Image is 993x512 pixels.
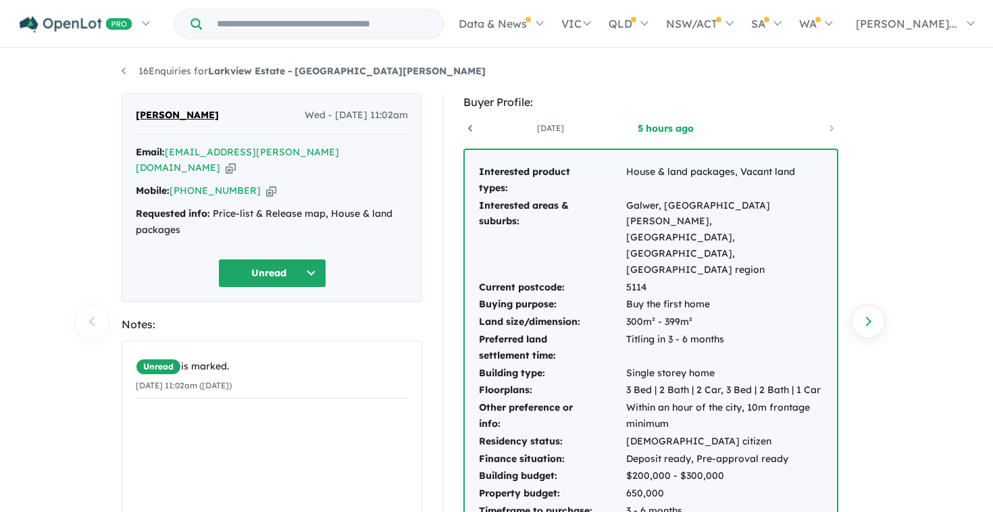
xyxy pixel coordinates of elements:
input: Try estate name, suburb, builder or developer [205,9,440,39]
td: Current postcode: [478,279,626,297]
td: Buy the first home [626,296,823,313]
td: 650,000 [626,485,823,503]
td: $200,000 - $300,000 [626,467,823,485]
strong: Email: [136,146,165,158]
td: House & land packages, Vacant land [626,163,823,197]
td: 3 Bed | 2 Bath | 2 Car, 3 Bed | 2 Bath | 1 Car [626,382,823,399]
td: Single storey home [626,365,823,382]
td: Galwer, [GEOGRAPHIC_DATA][PERSON_NAME], [GEOGRAPHIC_DATA], [GEOGRAPHIC_DATA], [GEOGRAPHIC_DATA] r... [626,197,823,279]
td: Within an hour of the city, 10m frontage minimum [626,399,823,433]
nav: breadcrumb [122,63,871,80]
td: Building type: [478,365,626,382]
span: Unread [136,359,181,375]
strong: Larkview Estate - [GEOGRAPHIC_DATA][PERSON_NAME] [208,65,486,77]
td: Finance situation: [478,451,626,468]
td: [DEMOGRAPHIC_DATA] citizen [626,433,823,451]
td: Preferred land settlement time: [478,331,626,365]
td: 5114 [626,279,823,297]
button: Copy [226,161,236,175]
td: Residency status: [478,433,626,451]
button: Copy [266,184,276,198]
div: Notes: [122,315,422,334]
td: Building budget: [478,467,626,485]
td: Interested areas & suburbs: [478,197,626,279]
a: [PHONE_NUMBER] [170,184,261,197]
td: Titling in 3 - 6 months [626,331,823,365]
span: Wed - [DATE] 11:02am [305,107,408,124]
span: [PERSON_NAME] [136,107,219,124]
td: Land size/dimension: [478,313,626,331]
td: Buying purpose: [478,296,626,313]
small: [DATE] 11:02am ([DATE]) [136,380,232,390]
div: is marked. [136,359,408,375]
td: Property budget: [478,485,626,503]
strong: Mobile: [136,184,170,197]
td: Floorplans: [478,382,626,399]
a: 5 hours ago [609,122,723,135]
a: [DATE] [493,122,608,135]
span: [PERSON_NAME]... [856,17,957,30]
a: [EMAIL_ADDRESS][PERSON_NAME][DOMAIN_NAME] [136,146,339,174]
strong: Requested info: [136,207,210,220]
div: Price-list & Release map, House & land packages [136,206,408,238]
td: Deposit ready, Pre-approval ready [626,451,823,468]
a: 16Enquiries forLarkview Estate - [GEOGRAPHIC_DATA][PERSON_NAME] [122,65,486,77]
button: Unread [218,259,326,288]
td: Interested product types: [478,163,626,197]
td: 300m² - 399m² [626,313,823,331]
td: Other preference or info: [478,399,626,433]
div: Buyer Profile: [463,93,838,111]
img: Openlot PRO Logo White [20,16,132,33]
